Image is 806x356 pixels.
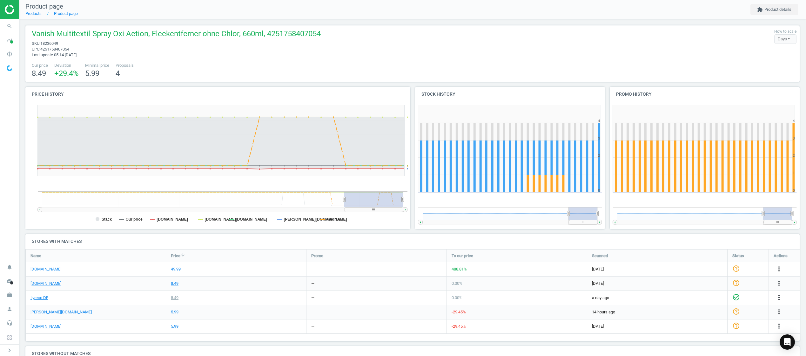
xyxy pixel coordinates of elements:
a: [DOMAIN_NAME] [30,324,61,329]
i: search [3,20,16,32]
i: headset_mic [3,317,16,329]
i: help_outline [732,279,740,286]
i: chevron_right [6,346,13,354]
span: Vanish Multitextil-Spray Oxi Action, Fleckentferner ohne Chlor, 660ml, 4251758407054 [32,29,321,41]
text: 3 [598,136,600,140]
i: person [3,303,16,315]
tspan: Stack [102,217,112,222]
text: 0 [793,188,795,192]
a: Products [25,11,42,16]
img: wGWNvw8QSZomAAAAABJRU5ErkJggg== [7,65,12,71]
button: more_vert [775,322,783,331]
tspan: median [326,217,340,222]
i: more_vert [775,294,783,301]
span: 0.00 % [452,281,462,286]
span: [DATE] [592,324,722,329]
h4: Promo history [610,87,800,102]
span: Our price [32,63,48,68]
div: — [311,324,314,329]
i: cloud_done [3,275,16,287]
text: 2 [793,154,795,157]
i: arrow_downward [180,252,185,257]
span: Minimal price [85,63,109,68]
span: Scanned [592,253,608,258]
span: Status [732,253,744,258]
span: 0.00 % [452,295,462,300]
button: extensionProduct details [750,4,798,15]
span: a day ago [592,295,722,301]
tspan: [DOMAIN_NAME] [236,217,267,222]
i: pie_chart_outlined [3,48,16,60]
span: Last update 05:14 [DATE] [32,52,77,57]
span: Product page [25,3,63,10]
i: help_outline [732,307,740,315]
img: ajHJNr6hYgQAAAAASUVORK5CYII= [5,5,50,14]
text: 1 [793,171,795,175]
text: 4 [793,119,795,123]
i: check_circle_outline [732,293,740,301]
span: [DATE] [592,281,722,286]
button: more_vert [775,265,783,273]
span: 14 hours ago [592,309,722,315]
div: Open Intercom Messenger [780,334,795,350]
i: timeline [3,34,16,46]
span: -29.45 % [452,310,466,314]
div: — [311,281,314,286]
span: 4251758407054 [40,47,69,51]
i: help_outline [732,322,740,329]
span: upc : [32,47,40,51]
span: Price [171,253,180,258]
i: help_outline [732,264,740,272]
span: To our price [452,253,473,258]
span: Proposals [116,63,134,68]
div: 5.99 [171,324,178,329]
span: sku : [32,41,40,46]
button: more_vert [775,279,783,288]
a: [DOMAIN_NAME] [30,281,61,286]
div: 8.49 [171,295,178,301]
div: 5.99 [171,309,178,315]
div: 49.99 [171,266,181,272]
button: chevron_right [2,346,17,354]
span: 4 [116,69,120,78]
text: 1 [598,171,600,175]
span: 5.99 [85,69,99,78]
div: 8.49 [171,281,178,286]
tspan: [DOMAIN_NAME] [157,217,188,222]
i: work [3,289,16,301]
h4: Stores with matches [25,234,800,249]
span: Actions [774,253,788,258]
text: 4 [598,119,600,123]
span: +29.4 % [54,69,79,78]
span: 8.49 [32,69,46,78]
text: 2 [598,154,600,157]
tspan: [DOMAIN_NAME] [205,217,236,222]
a: Product page [54,11,78,16]
div: — [311,309,314,315]
text: 3 [793,136,795,140]
span: 18236049 [40,41,58,46]
button: more_vert [775,294,783,302]
text: 0 [598,188,600,192]
div: — [311,266,314,272]
h4: Price history [25,87,410,102]
i: more_vert [775,265,783,273]
div: Days [774,34,796,44]
span: Deviation [54,63,79,68]
button: more_vert [775,308,783,316]
i: more_vert [775,308,783,316]
span: Name [30,253,41,258]
a: Lyreco DE [30,295,48,301]
span: Promo [311,253,323,258]
tspan: Our price [125,217,143,222]
span: [DATE] [592,266,722,272]
label: How to scale [774,29,796,34]
i: extension [757,7,763,12]
span: 488.81 % [452,267,467,271]
span: -29.45 % [452,324,466,329]
tspan: [PERSON_NAME][DOMAIN_NAME] [284,217,347,222]
a: [DOMAIN_NAME] [30,266,61,272]
i: notifications [3,261,16,273]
